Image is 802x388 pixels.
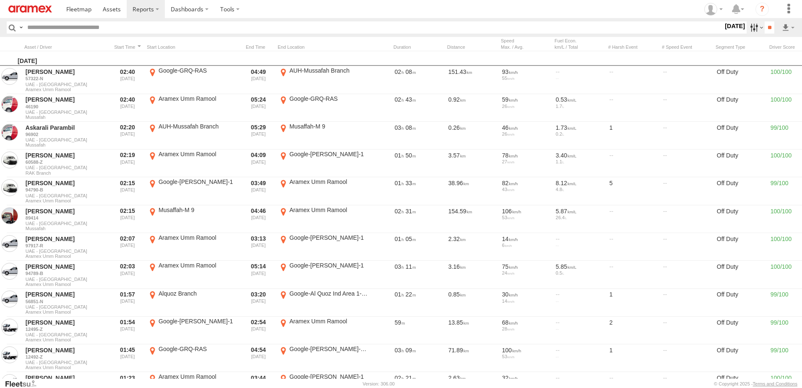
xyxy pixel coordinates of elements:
[556,270,604,275] div: 0.5
[395,96,404,103] span: 02
[556,159,604,164] div: 1.1
[147,150,239,176] label: Click to View Event Location
[112,95,143,121] div: Entered prior to selected date range
[159,262,238,269] div: Aramex Umm Ramool
[26,235,107,243] a: [PERSON_NAME]
[8,5,52,13] img: aramex-logo.svg
[278,206,370,232] label: Click to View Event Location
[502,354,550,359] div: 53
[26,142,107,147] span: Filter Results to this Group
[1,124,18,141] a: View Asset in Asset Management
[406,68,416,75] span: 08
[502,299,550,304] div: 14
[159,67,238,74] div: Google-GRQ-RAS
[26,304,107,309] span: UAE - [GEOGRAPHIC_DATA]
[112,262,143,288] div: Entered prior to selected date range
[289,290,369,297] div: Google-Al Quoz Ind Area 1-1 (K-AQZ4)
[723,21,747,31] label: [DATE]
[289,67,369,74] div: AUH-Mussafah Branch
[147,317,239,343] label: Click to View Event Location
[278,123,370,149] label: Click to View Event Location
[406,208,416,215] span: 31
[26,170,107,176] span: Filter Results to this Group
[1,291,18,307] a: View Asset in Asset Management
[395,347,404,354] span: 03
[26,193,107,198] span: UAE - [GEOGRAPHIC_DATA]
[242,123,274,149] div: Exited after selected date range
[159,317,238,325] div: Google-[PERSON_NAME]-1
[112,150,143,176] div: Entered prior to selected date range
[1,235,18,252] a: View Asset in Asset Management
[447,234,497,260] div: 2.32
[112,67,143,93] div: Entered prior to selected date range
[26,299,107,304] a: 56851-N
[278,262,370,288] label: Click to View Event Location
[395,263,404,270] span: 03
[556,179,604,187] div: 8.12
[716,123,766,149] div: Off Duty
[716,317,766,343] div: Off Duty
[26,104,107,110] a: 46190
[112,234,143,260] div: Entered prior to selected date range
[447,123,497,149] div: 0.26
[502,319,550,326] div: 68
[406,263,416,270] span: 11
[716,262,766,288] div: Off Duty
[406,291,416,298] span: 22
[447,206,497,232] div: 154.59
[26,326,107,332] a: 12495-Z
[395,180,404,186] span: 01
[112,345,143,371] div: Entered prior to selected date range
[242,150,274,176] div: Exited after selected date range
[556,104,604,109] div: 1.7
[289,317,369,325] div: Aramex Umm Ramool
[502,374,550,382] div: 32
[502,76,550,81] div: 55
[447,67,497,93] div: 151.43
[714,381,797,386] div: © Copyright 2025 -
[406,236,416,242] span: 05
[26,76,107,81] a: 57322-N
[26,365,107,370] span: Filter Results to this Group
[701,3,726,16] div: Mohammedazath Nainamohammed
[147,262,239,288] label: Click to View Event Location
[147,95,239,121] label: Click to View Event Location
[242,95,274,121] div: Exited after selected date range
[747,21,765,34] label: Search Filter Options
[278,290,370,316] label: Click to View Event Location
[447,262,497,288] div: 3.16
[289,95,369,102] div: Google-GRQ-RAS
[289,123,369,130] div: Musaffah-M 9
[26,124,107,131] a: Askarali Parambil
[502,207,550,215] div: 106
[406,96,416,103] span: 43
[242,262,274,288] div: Exited after selected date range
[242,234,274,260] div: Exited after selected date range
[26,221,107,226] span: UAE - [GEOGRAPHIC_DATA]
[395,291,404,298] span: 01
[242,317,274,343] div: Exited after selected date range
[447,95,497,121] div: 0.92
[278,345,370,371] label: Click to View Event Location
[26,137,107,142] span: UAE - [GEOGRAPHIC_DATA]
[716,290,766,316] div: Off Duty
[716,345,766,371] div: Off Duty
[502,187,550,192] div: 43
[447,150,497,176] div: 3.57
[289,150,369,158] div: Google-[PERSON_NAME]-1
[395,236,404,242] span: 01
[26,337,107,342] span: Filter Results to this Group
[716,206,766,232] div: Off Duty
[26,152,107,159] a: [PERSON_NAME]
[556,96,604,103] div: 0.53
[502,291,550,298] div: 30
[147,67,239,93] label: Click to View Event Location
[278,178,370,204] label: Click to View Event Location
[556,215,604,220] div: 26.4
[395,375,404,381] span: 02
[26,87,107,92] span: Filter Results to this Group
[278,67,370,93] label: Click to View Event Location
[608,345,659,371] div: 1
[242,44,274,50] div: Click to Sort
[716,234,766,260] div: Off Duty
